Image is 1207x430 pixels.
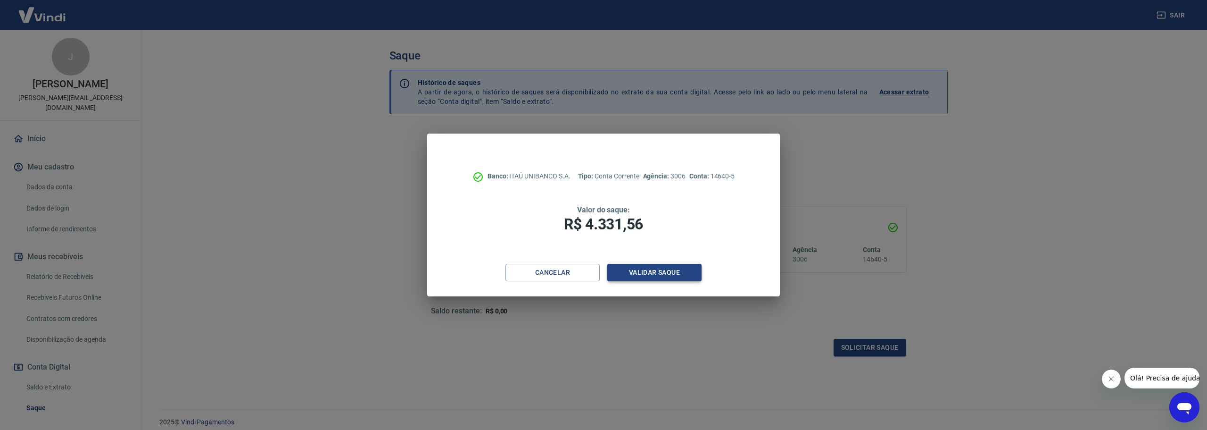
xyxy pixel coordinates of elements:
[689,171,735,181] p: 14640-5
[643,172,671,180] span: Agência:
[505,264,600,281] button: Cancelar
[1102,370,1121,388] iframe: Fechar mensagem
[643,171,686,181] p: 3006
[577,205,630,214] span: Valor do saque:
[578,172,595,180] span: Tipo:
[1169,392,1199,422] iframe: Botão para abrir a janela de mensagens
[6,7,79,14] span: Olá! Precisa de ajuda?
[488,172,510,180] span: Banco:
[1124,368,1199,388] iframe: Mensagem da empresa
[564,215,643,233] span: R$ 4.331,56
[689,172,711,180] span: Conta:
[607,264,702,281] button: Validar saque
[578,171,639,181] p: Conta Corrente
[488,171,570,181] p: ITAÚ UNIBANCO S.A.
